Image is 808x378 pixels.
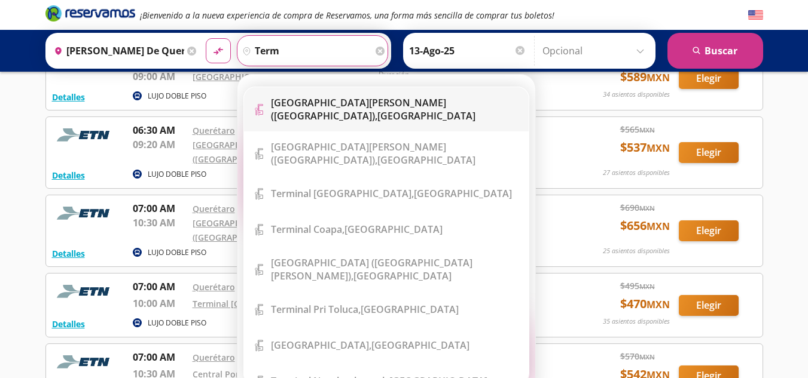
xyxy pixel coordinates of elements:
[271,140,446,167] b: [GEOGRAPHIC_DATA][PERSON_NAME] ([GEOGRAPHIC_DATA]),
[620,217,670,235] span: $ 656
[603,316,670,327] p: 35 asientos disponibles
[52,247,85,260] button: Detalles
[271,187,512,200] div: [GEOGRAPHIC_DATA]
[603,168,670,178] p: 27 asientos disponibles
[271,223,443,236] div: [GEOGRAPHIC_DATA]
[133,69,187,84] p: 09:00 AM
[639,204,655,213] small: MXN
[52,201,118,225] img: RESERVAMOS
[193,352,235,363] a: Querétaro
[639,282,655,291] small: MXN
[647,71,670,84] small: MXN
[148,91,206,102] p: LUJO DOBLE PISO
[679,220,739,241] button: Elegir
[133,137,187,152] p: 09:20 AM
[271,256,520,282] div: [GEOGRAPHIC_DATA]
[52,169,85,182] button: Detalles
[52,91,85,103] button: Detalles
[271,96,446,122] b: [GEOGRAPHIC_DATA][PERSON_NAME] ([GEOGRAPHIC_DATA]),
[620,123,655,136] span: $ 565
[193,139,345,165] a: [GEOGRAPHIC_DATA][PERSON_NAME] ([GEOGRAPHIC_DATA])
[639,125,655,134] small: MXN
[409,36,526,66] input: Elegir Fecha
[620,279,655,292] span: $ 495
[193,298,316,309] a: Terminal [GEOGRAPHIC_DATA]
[271,223,344,236] b: Terminal Coapa,
[748,8,763,23] button: English
[193,203,235,214] a: Querétaro
[620,139,670,156] span: $ 537
[271,339,469,352] div: [GEOGRAPHIC_DATA]
[679,142,739,163] button: Elegir
[620,68,670,86] span: $ 589
[639,352,655,361] small: MXN
[133,216,187,230] p: 10:30 AM
[647,298,670,311] small: MXN
[271,96,520,122] div: [GEOGRAPHIC_DATA]
[133,279,187,294] p: 07:00 AM
[620,201,655,214] span: $ 690
[133,201,187,216] p: 07:00 AM
[620,350,655,362] span: $ 570
[271,140,520,167] div: [GEOGRAPHIC_DATA]
[193,217,345,243] a: [GEOGRAPHIC_DATA][PERSON_NAME] ([GEOGRAPHIC_DATA])
[542,36,650,66] input: Opcional
[603,90,670,100] p: 34 asientos disponibles
[193,281,235,293] a: Querétaro
[271,303,361,316] b: Terminal Pri Toluca,
[133,296,187,311] p: 10:00 AM
[148,169,206,180] p: LUJO DOBLE PISO
[271,256,472,282] b: [GEOGRAPHIC_DATA] ([GEOGRAPHIC_DATA][PERSON_NAME]),
[679,68,739,89] button: Elegir
[45,4,135,26] a: Brand Logo
[271,187,414,200] b: Terminal [GEOGRAPHIC_DATA],
[271,339,371,352] b: [GEOGRAPHIC_DATA],
[647,220,670,233] small: MXN
[52,123,118,147] img: RESERVAMOS
[271,303,459,316] div: [GEOGRAPHIC_DATA]
[52,350,118,374] img: RESERVAMOS
[193,71,278,82] a: [GEOGRAPHIC_DATA]
[52,318,85,330] button: Detalles
[133,350,187,364] p: 07:00 AM
[620,295,670,313] span: $ 470
[45,4,135,22] i: Brand Logo
[679,295,739,316] button: Elegir
[52,279,118,303] img: RESERVAMOS
[148,318,206,328] p: LUJO DOBLE PISO
[49,36,184,66] input: Buscar Origen
[140,10,554,21] em: ¡Bienvenido a la nueva experiencia de compra de Reservamos, una forma más sencilla de comprar tus...
[133,123,187,137] p: 06:30 AM
[603,246,670,256] p: 25 asientos disponibles
[237,36,373,66] input: Buscar Destino
[647,142,670,155] small: MXN
[667,33,763,69] button: Buscar
[148,247,206,258] p: LUJO DOBLE PISO
[193,125,235,136] a: Querétaro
